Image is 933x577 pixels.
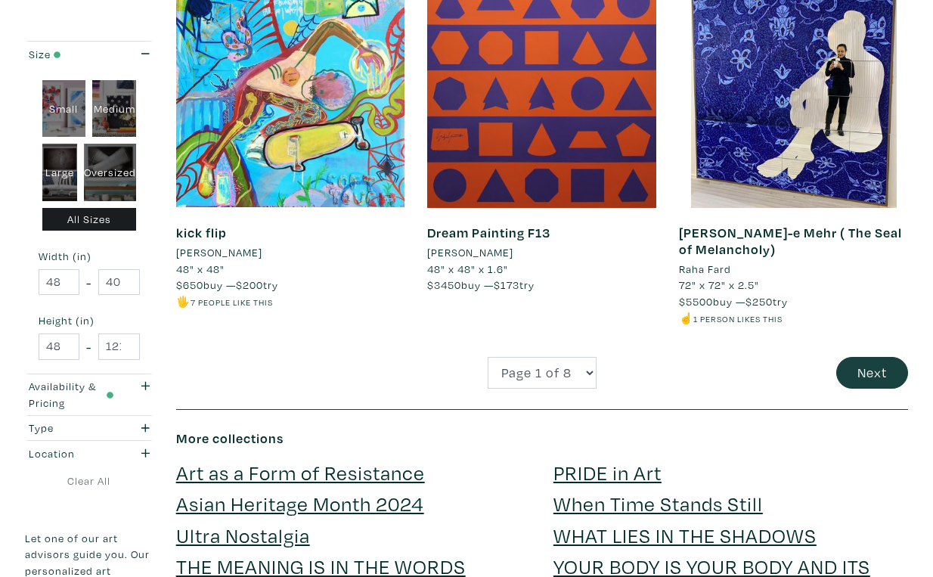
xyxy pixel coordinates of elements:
[679,278,759,292] span: 72" x 72" x 2.5"
[25,374,153,415] button: Availability & Pricing
[836,357,908,389] button: Next
[29,445,114,462] div: Location
[176,430,908,447] h6: More collections
[39,251,140,262] small: Width (in)
[42,144,78,201] div: Large
[25,441,153,466] button: Location
[679,294,713,309] span: $5500
[39,315,140,326] small: Height (in)
[427,278,535,292] span: buy — try
[176,262,225,276] span: 48" x 48"
[236,278,263,292] span: $200
[176,244,262,261] li: [PERSON_NAME]
[679,224,902,258] a: [PERSON_NAME]-e Mehr ( The Seal of Melancholy)
[176,490,424,517] a: Asian Heritage Month 2024
[84,144,136,201] div: Oversized
[25,42,153,67] button: Size
[176,244,405,261] a: [PERSON_NAME]
[679,294,788,309] span: buy — try
[29,378,114,411] div: Availability & Pricing
[191,296,273,308] small: 7 people like this
[92,80,136,138] div: Medium
[693,313,783,324] small: 1 person likes this
[25,473,153,489] a: Clear All
[176,293,405,310] li: 🖐️
[42,80,86,138] div: Small
[86,272,91,293] span: -
[553,490,763,517] a: When Time Stands Still
[176,522,310,548] a: Ultra Nostalgia
[679,261,731,278] li: Raha Fard
[29,420,114,436] div: Type
[553,459,662,485] a: PRIDE in Art
[176,459,425,485] a: Art as a Form of Resistance
[176,278,278,292] span: buy — try
[745,294,773,309] span: $250
[25,416,153,441] button: Type
[494,278,519,292] span: $173
[427,244,513,261] li: [PERSON_NAME]
[86,337,91,357] span: -
[29,46,114,63] div: Size
[427,244,656,261] a: [PERSON_NAME]
[679,261,908,278] a: Raha Fard
[176,224,227,241] a: kick flip
[427,262,508,276] span: 48" x 48" x 1.6"
[679,310,908,327] li: ☝️
[427,278,461,292] span: $3450
[42,208,137,231] div: All Sizes
[553,522,817,548] a: WHAT LIES IN THE SHADOWS
[176,278,203,292] span: $650
[427,224,550,241] a: Dream Painting F13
